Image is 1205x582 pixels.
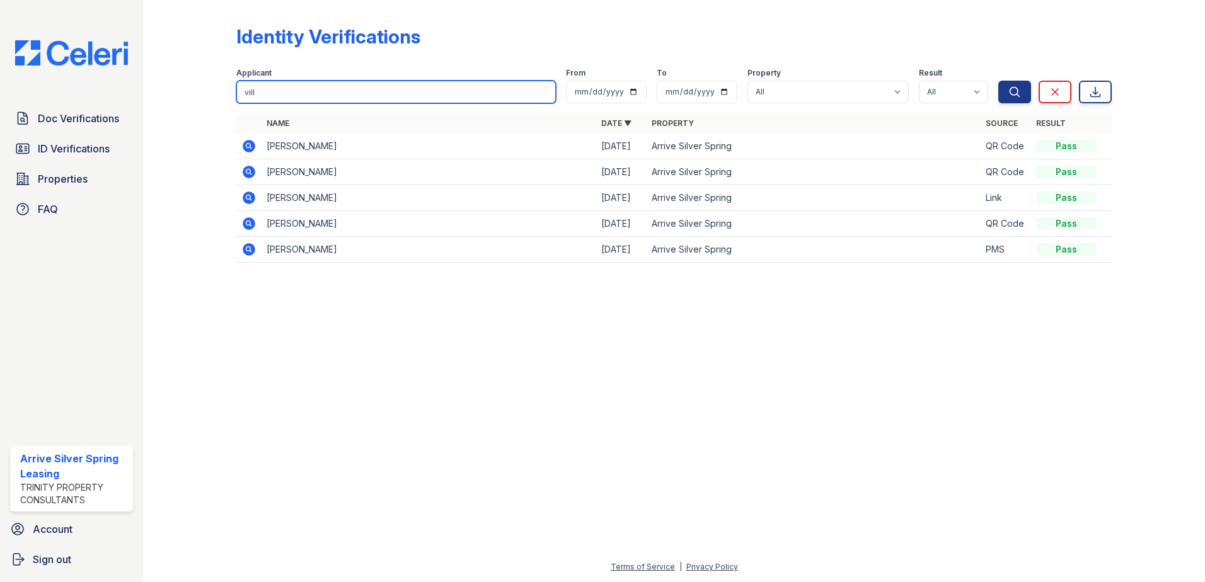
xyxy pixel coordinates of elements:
span: Properties [38,171,88,186]
td: [DATE] [596,185,647,211]
a: Sign out [5,547,138,572]
td: Arrive Silver Spring [647,134,981,159]
div: Identity Verifications [236,25,420,48]
a: Source [986,118,1018,128]
span: Account [33,522,72,537]
div: Pass [1036,191,1097,204]
div: Pass [1036,243,1097,256]
a: Result [1036,118,1066,128]
div: Arrive Silver Spring Leasing [20,451,128,481]
div: | [679,562,682,571]
div: Pass [1036,166,1097,178]
td: [PERSON_NAME] [262,237,596,263]
a: Date ▼ [601,118,631,128]
span: ID Verifications [38,141,110,156]
td: Arrive Silver Spring [647,237,981,263]
a: Privacy Policy [686,562,738,571]
td: [DATE] [596,159,647,185]
a: ID Verifications [10,136,133,161]
td: [PERSON_NAME] [262,211,596,237]
a: FAQ [10,197,133,222]
td: PMS [981,237,1031,263]
span: Doc Verifications [38,111,119,126]
td: Arrive Silver Spring [647,211,981,237]
div: Trinity Property Consultants [20,481,128,506]
span: Sign out [33,552,71,567]
label: Applicant [236,68,272,78]
td: Arrive Silver Spring [647,159,981,185]
img: CE_Logo_Blue-a8612792a0a2168367f1c8372b55b34899dd931a85d93a1a3d3e32e68fde9ad4.png [5,40,138,66]
label: From [566,68,585,78]
a: Doc Verifications [10,106,133,131]
td: [DATE] [596,211,647,237]
label: To [657,68,667,78]
a: Name [267,118,289,128]
td: [DATE] [596,134,647,159]
td: Link [981,185,1031,211]
td: QR Code [981,159,1031,185]
a: Property [652,118,694,128]
td: QR Code [981,134,1031,159]
td: [PERSON_NAME] [262,134,596,159]
a: Terms of Service [611,562,675,571]
input: Search by name or phone number [236,81,556,103]
span: FAQ [38,202,58,217]
div: Pass [1036,140,1097,152]
a: Account [5,516,138,542]
div: Pass [1036,217,1097,230]
td: [PERSON_NAME] [262,185,596,211]
a: Properties [10,166,133,191]
td: QR Code [981,211,1031,237]
td: [PERSON_NAME] [262,159,596,185]
label: Result [919,68,942,78]
td: [DATE] [596,237,647,263]
td: Arrive Silver Spring [647,185,981,211]
label: Property [747,68,781,78]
